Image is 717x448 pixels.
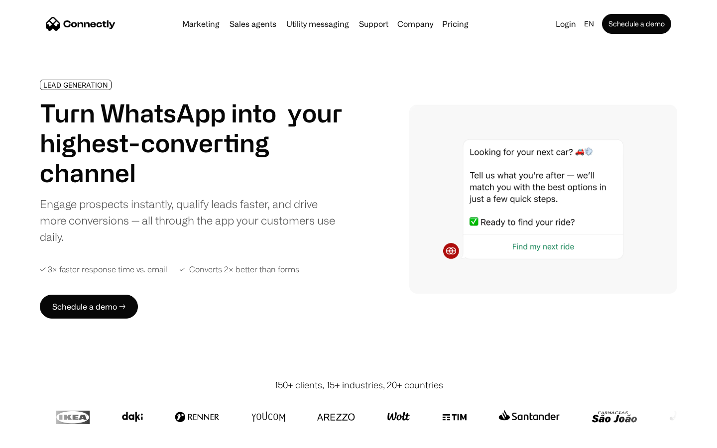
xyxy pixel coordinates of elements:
[20,431,60,445] ul: Language list
[282,20,353,28] a: Utility messaging
[355,20,392,28] a: Support
[602,14,671,34] a: Schedule a demo
[10,430,60,445] aside: Language selected: English
[178,20,224,28] a: Marketing
[552,17,580,31] a: Login
[40,295,138,319] a: Schedule a demo →
[438,20,473,28] a: Pricing
[40,98,343,188] h1: Turn WhatsApp into your highest-converting channel
[40,265,167,274] div: ✓ 3× faster response time vs. email
[584,17,594,31] div: en
[397,17,433,31] div: Company
[40,196,343,245] div: Engage prospects instantly, qualify leads faster, and drive more conversions — all through the ap...
[43,81,108,89] div: LEAD GENERATION
[274,378,443,392] div: 150+ clients, 15+ industries, 20+ countries
[226,20,280,28] a: Sales agents
[179,265,299,274] div: ✓ Converts 2× better than forms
